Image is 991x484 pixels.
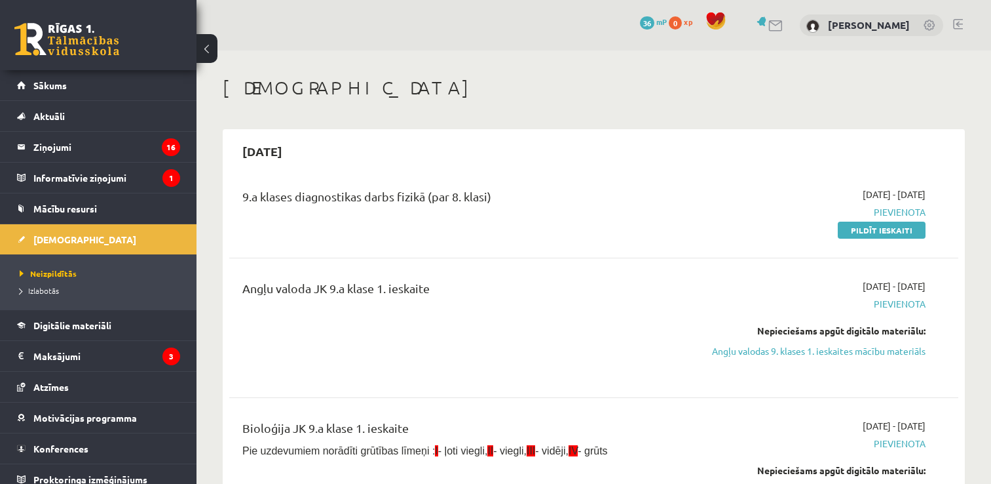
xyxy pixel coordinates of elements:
span: 36 [640,16,654,30]
a: Motivācijas programma [17,403,180,433]
span: Mācību resursi [33,203,97,214]
i: 3 [162,348,180,365]
span: II [487,445,493,456]
span: xp [684,16,692,27]
span: Sākums [33,79,67,91]
a: Mācību resursi [17,193,180,224]
a: Ziņojumi16 [17,132,180,162]
legend: Informatīvie ziņojumi [33,163,180,193]
div: Nepieciešams apgūt digitālo materiālu: [711,464,926,477]
span: Motivācijas programma [33,412,137,424]
span: I [435,445,438,456]
a: Atzīmes [17,372,180,402]
a: Rīgas 1. Tālmācības vidusskola [14,23,119,56]
a: [DEMOGRAPHIC_DATA] [17,224,180,254]
span: [DEMOGRAPHIC_DATA] [33,233,136,245]
span: mP [656,16,667,27]
a: Aktuāli [17,101,180,131]
h1: [DEMOGRAPHIC_DATA] [223,77,965,99]
i: 16 [162,138,180,156]
div: Bioloģija JK 9.a klase 1. ieskaite [242,419,691,443]
span: [DATE] - [DATE] [863,188,926,201]
a: [PERSON_NAME] [828,18,910,31]
a: Sākums [17,70,180,100]
a: Informatīvie ziņojumi1 [17,163,180,193]
div: Angļu valoda JK 9.a klase 1. ieskaite [242,279,691,304]
i: 1 [162,169,180,187]
img: Ivanda Kokina [806,20,819,33]
span: [DATE] - [DATE] [863,419,926,433]
a: 36 mP [640,16,667,27]
a: Angļu valodas 9. klases 1. ieskaites mācību materiāls [711,344,926,358]
a: Maksājumi3 [17,341,180,371]
div: 9.a klases diagnostikas darbs fizikā (par 8. klasi) [242,188,691,212]
span: III [527,445,535,456]
legend: Ziņojumi [33,132,180,162]
span: Digitālie materiāli [33,319,111,331]
a: 0 xp [669,16,699,27]
a: Konferences [17,434,180,464]
span: [DATE] - [DATE] [863,279,926,293]
a: Pildīt ieskaiti [838,222,926,239]
span: Izlabotās [20,285,59,296]
span: Atzīmes [33,381,69,393]
legend: Maksājumi [33,341,180,371]
div: Nepieciešams apgūt digitālo materiālu: [711,324,926,338]
span: Konferences [33,443,88,454]
span: Pievienota [711,437,926,451]
span: IV [569,445,578,456]
span: Pie uzdevumiem norādīti grūtības līmeņi : - ļoti viegli, - viegli, - vidēji, - grūts [242,445,608,456]
a: Izlabotās [20,285,183,296]
span: Aktuāli [33,110,65,122]
span: 0 [669,16,682,30]
a: Neizpildītās [20,268,183,279]
span: Pievienota [711,205,926,219]
span: Neizpildītās [20,268,77,279]
h2: [DATE] [229,136,295,167]
span: Pievienota [711,297,926,311]
a: Digitālie materiāli [17,310,180,340]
